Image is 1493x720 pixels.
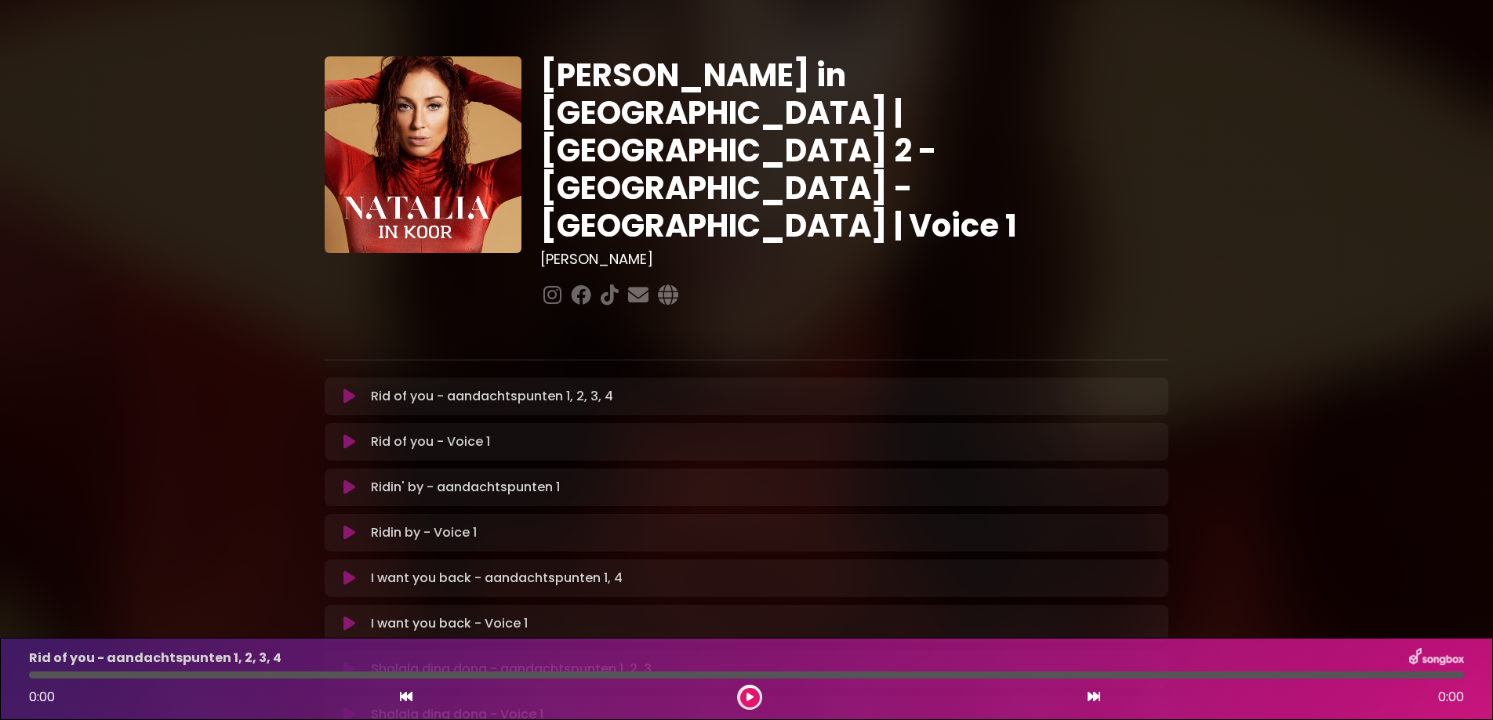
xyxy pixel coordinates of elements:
p: Rid of you - aandachtspunten 1, 2, 3, 4 [371,387,613,406]
img: songbox-logo-white.png [1409,648,1464,668]
p: Rid of you - Voice 1 [371,432,490,451]
p: Ridin by - Voice 1 [371,523,477,542]
h3: [PERSON_NAME] [540,251,1168,268]
span: 0:00 [1438,688,1464,707]
p: Ridin' by - aandachtspunten 1 [371,478,560,497]
span: 0:00 [29,688,55,706]
h1: [PERSON_NAME] in [GEOGRAPHIC_DATA] | [GEOGRAPHIC_DATA] 2 - [GEOGRAPHIC_DATA] - [GEOGRAPHIC_DATA] ... [540,56,1168,244]
img: YTVS25JmS9CLUqXqkEhs [325,56,521,253]
p: Rid of you - aandachtspunten 1, 2, 3, 4 [29,649,282,668]
p: I want you back - aandachtspunten 1, 4 [371,569,623,588]
p: I want you back - Voice 1 [371,614,528,633]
